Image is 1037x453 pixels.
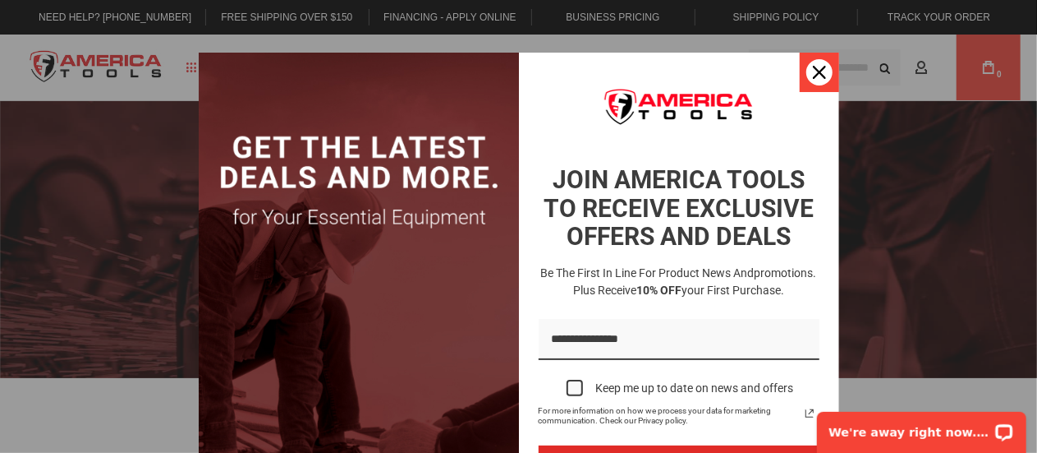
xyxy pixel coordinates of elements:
div: Keep me up to date on news and offers [596,381,794,395]
svg: close icon [813,66,826,79]
span: For more information on how we process your data for marketing communication. Check our Privacy p... [539,406,800,426]
input: Email field [539,319,819,361]
strong: JOIN AMERICA TOOLS TO RECEIVE EXCLUSIVE OFFERS AND DEALS [544,165,814,251]
span: promotions. Plus receive your first purchase. [573,266,817,297]
a: Read our Privacy Policy [800,404,819,423]
h3: Be the first in line for product news and [535,265,823,299]
svg: link icon [800,404,819,423]
button: Close [800,53,839,92]
strong: 10% OFF [636,284,681,297]
iframe: LiveChat chat widget [806,401,1037,453]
